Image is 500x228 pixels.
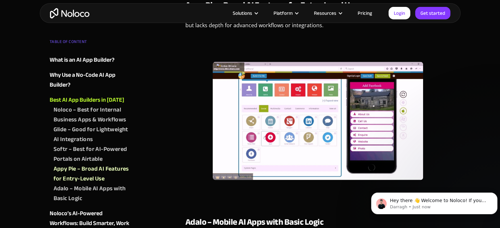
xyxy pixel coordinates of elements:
[369,179,500,225] iframe: Intercom notifications message
[306,9,349,17] div: Resources
[54,164,129,184] a: Appy Pie – Broad AI Features for Entry-Level Use
[50,55,129,65] a: What is an AI App Builder?
[54,184,129,203] a: Adalo – Mobile AI Apps with Basic Logic
[265,9,306,17] div: Platform
[50,70,129,90] a: Why Use a No-Code AI App Builder?
[314,9,336,17] div: Resources
[50,95,129,105] a: Best AI App Builders in [DATE]
[185,192,451,205] p: ‍
[274,9,293,17] div: Platform
[54,125,129,144] a: Glide – Good for Lightweight AI Integrations
[233,9,252,17] div: Solutions
[415,7,450,19] a: Get started
[349,9,380,17] a: Pricing
[185,37,451,50] p: ‍
[50,95,124,105] div: Best AI App Builders in [DATE]
[213,62,423,180] img: Appy Pie simplifies app development with AI and WYSIWYG tools | VentureBeat
[54,105,129,125] a: Noloco – Best for Internal Business Apps & Workflows
[225,9,265,17] div: Solutions
[50,37,129,50] div: TABLE OF CONTENT
[54,144,129,164] a: Softr – Best for AI-Powered Portals on Airtable
[50,55,114,65] div: What is an AI App Builder?
[389,7,410,19] a: Login
[50,8,89,18] a: home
